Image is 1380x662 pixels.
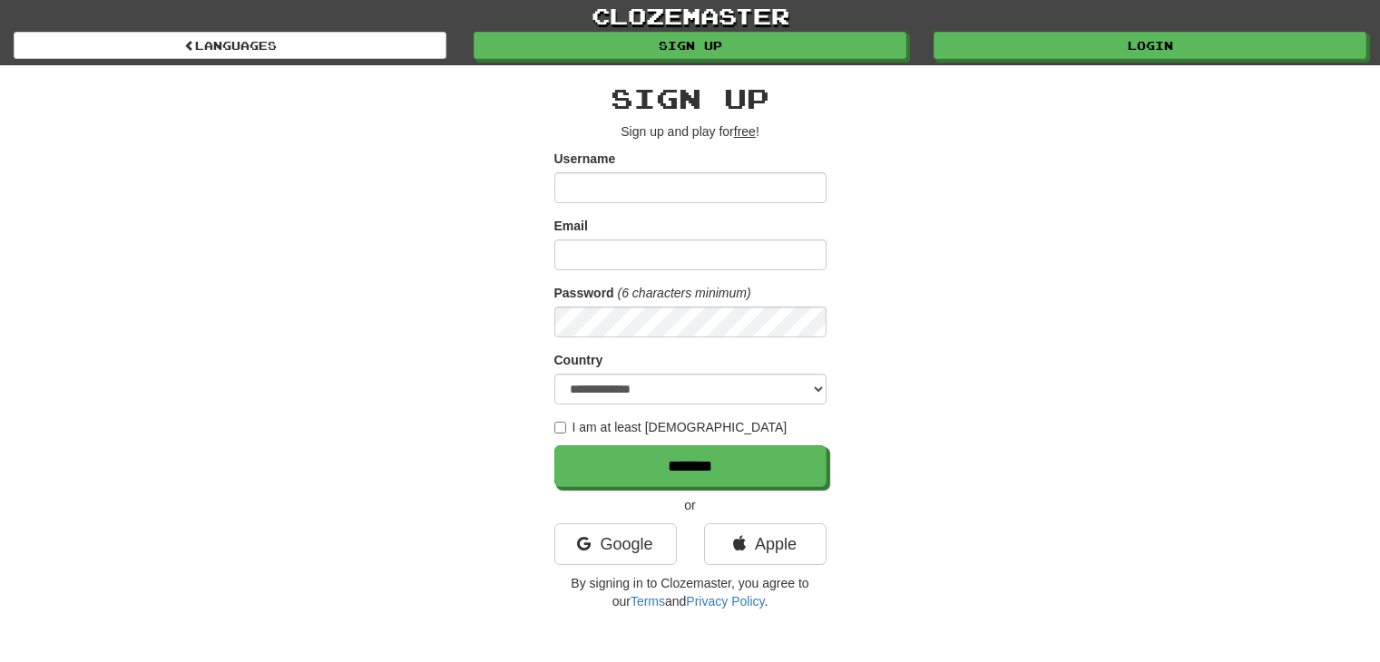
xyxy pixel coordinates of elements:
[554,150,616,168] label: Username
[618,286,751,300] em: (6 characters minimum)
[631,594,665,608] a: Terms
[554,574,827,610] p: By signing in to Clozemaster, you agree to our and .
[554,351,603,369] label: Country
[554,83,827,113] h2: Sign up
[554,422,566,433] input: I am at least [DEMOGRAPHIC_DATA]
[554,284,614,302] label: Password
[686,594,764,608] a: Privacy Policy
[554,496,827,514] p: or
[474,32,906,59] a: Sign up
[554,217,588,235] label: Email
[934,32,1366,59] a: Login
[554,122,827,141] p: Sign up and play for !
[704,523,827,565] a: Apple
[554,418,788,436] label: I am at least [DEMOGRAPHIC_DATA]
[554,523,677,565] a: Google
[14,32,446,59] a: Languages
[734,124,756,139] u: free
